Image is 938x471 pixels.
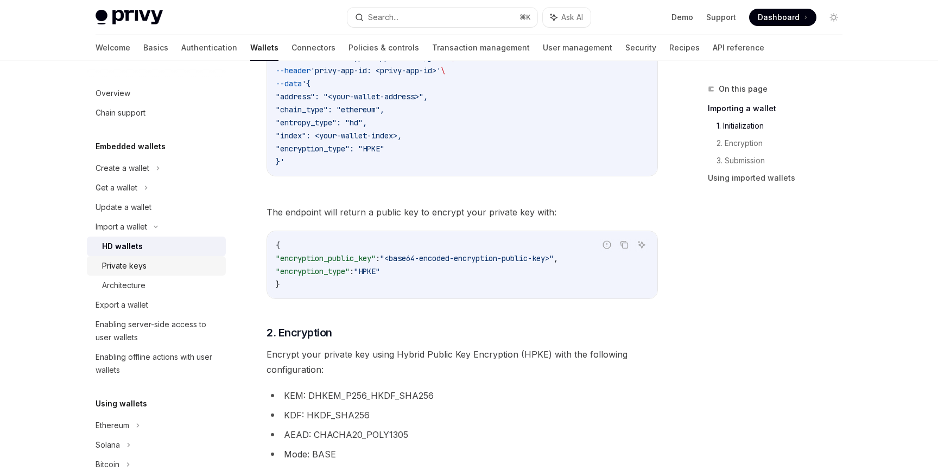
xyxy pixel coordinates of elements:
a: 2. Encryption [717,135,851,152]
a: Export a wallet [87,295,226,315]
li: AEAD: CHACHA20_POLY1305 [267,427,658,442]
div: HD wallets [102,240,143,253]
a: Wallets [250,35,278,61]
h5: Embedded wallets [96,140,166,153]
div: Architecture [102,279,145,292]
span: Ask AI [561,12,583,23]
a: Chain support [87,103,226,123]
div: Import a wallet [96,220,147,233]
a: Using imported wallets [708,169,851,187]
div: Update a wallet [96,201,151,214]
a: Enabling server-side access to user wallets [87,315,226,347]
div: Export a wallet [96,298,148,311]
a: Demo [671,12,693,23]
a: Overview [87,84,226,103]
div: Create a wallet [96,162,149,175]
a: 1. Initialization [717,117,851,135]
button: Toggle dark mode [825,9,842,26]
span: "address": "<your-wallet-address>", [276,92,428,101]
span: Encrypt your private key using Hybrid Public Key Encryption (HPKE) with the following configuration: [267,347,658,377]
button: Report incorrect code [600,238,614,252]
span: \ [441,66,445,75]
li: KDF: HKDF_SHA256 [267,408,658,423]
span: { [276,240,280,250]
a: Basics [143,35,168,61]
a: Private keys [87,256,226,276]
a: HD wallets [87,237,226,256]
a: Policies & controls [348,35,419,61]
span: --data [276,79,302,88]
a: Security [625,35,656,61]
div: Bitcoin [96,458,119,471]
span: "chain_type": "ethereum", [276,105,384,114]
span: "encryption_type": "HPKE" [276,144,384,154]
div: Private keys [102,259,147,272]
span: On this page [719,82,768,96]
a: Transaction management [432,35,530,61]
a: Importing a wallet [708,100,851,117]
a: API reference [713,35,764,61]
div: Enabling server-side access to user wallets [96,318,219,344]
button: Copy the contents from the code block [617,238,631,252]
button: Ask AI [635,238,649,252]
a: Authentication [181,35,237,61]
span: : [376,253,380,263]
span: 'privy-app-id: <privy-app-id>' [310,66,441,75]
div: Chain support [96,106,145,119]
a: Recipes [669,35,700,61]
a: 3. Submission [717,152,851,169]
img: light logo [96,10,163,25]
span: } [276,279,280,289]
button: Ask AI [543,8,591,27]
a: User management [543,35,612,61]
span: }' [276,157,284,167]
div: Enabling offline actions with user wallets [96,351,219,377]
a: Architecture [87,276,226,295]
a: Support [706,12,736,23]
div: Search... [368,11,398,24]
span: "HPKE" [354,266,380,276]
div: Ethereum [96,419,129,432]
button: Search...⌘K [347,8,537,27]
li: KEM: DHKEM_P256_HKDF_SHA256 [267,388,658,403]
span: : [350,266,354,276]
span: The endpoint will return a public key to encrypt your private key with: [267,205,658,220]
span: "<base64-encoded-encryption-public-key>" [380,253,554,263]
span: "entropy_type": "hd", [276,118,367,128]
span: '{ [302,79,310,88]
li: Mode: BASE [267,447,658,462]
span: "encryption_public_key" [276,253,376,263]
a: Enabling offline actions with user wallets [87,347,226,380]
span: --header [276,66,310,75]
div: Overview [96,87,130,100]
span: Dashboard [758,12,800,23]
span: , [554,253,558,263]
div: Get a wallet [96,181,137,194]
span: "encryption_type" [276,266,350,276]
a: Connectors [291,35,335,61]
a: Update a wallet [87,198,226,217]
a: Dashboard [749,9,816,26]
a: Welcome [96,35,130,61]
div: Solana [96,438,120,451]
span: "index": <your-wallet-index>, [276,131,402,141]
span: ⌘ K [519,13,531,22]
h5: Using wallets [96,397,147,410]
span: 2. Encryption [267,325,332,340]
